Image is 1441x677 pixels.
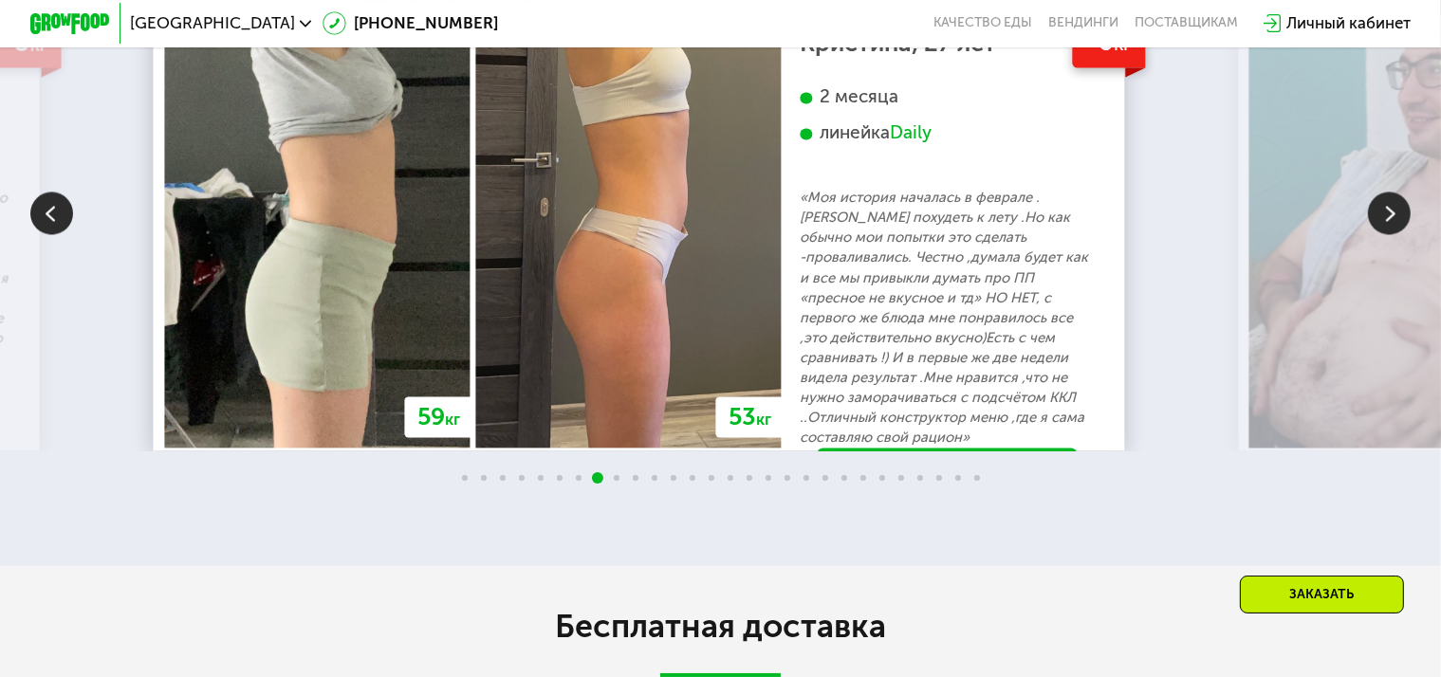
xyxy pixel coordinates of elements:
div: Заказать [1240,576,1404,613]
div: 53 [715,396,784,437]
a: [PHONE_NUMBER] [323,11,499,35]
img: Slide left [30,192,73,234]
span: [GEOGRAPHIC_DATA] [130,15,295,31]
a: Качество еды [933,15,1032,31]
span: кг [29,32,46,55]
div: Daily [891,121,933,144]
span: кг [756,410,771,429]
div: 2 месяца [801,85,1095,108]
div: поставщикам [1135,15,1238,31]
div: Кристина, 27 лет [801,33,1095,53]
span: кг [1114,32,1131,55]
img: Slide right [1368,192,1411,234]
div: 59 [404,396,472,437]
h2: Бесплатная доставка [160,607,1281,647]
span: кг [445,410,460,429]
div: линейка [801,121,1095,144]
a: Хочу так же [817,448,1077,492]
a: Вендинги [1048,15,1118,31]
div: -6 [1073,17,1146,67]
div: Личный кабинет [1286,11,1411,35]
p: «Моя история началась в феврале .[PERSON_NAME] похудеть к лету .Но как обычно мои попытки это сде... [801,188,1095,448]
